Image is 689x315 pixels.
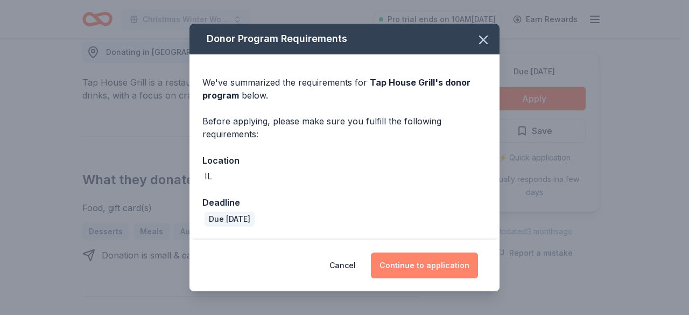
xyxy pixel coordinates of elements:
div: Location [202,153,487,167]
div: Donor Program Requirements [189,24,500,54]
div: Deadline [202,195,487,209]
div: We've summarized the requirements for below. [202,76,487,102]
button: Continue to application [371,253,478,278]
div: Due [DATE] [205,212,255,227]
div: IL [205,170,212,183]
div: Before applying, please make sure you fulfill the following requirements: [202,115,487,141]
button: Cancel [329,253,356,278]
